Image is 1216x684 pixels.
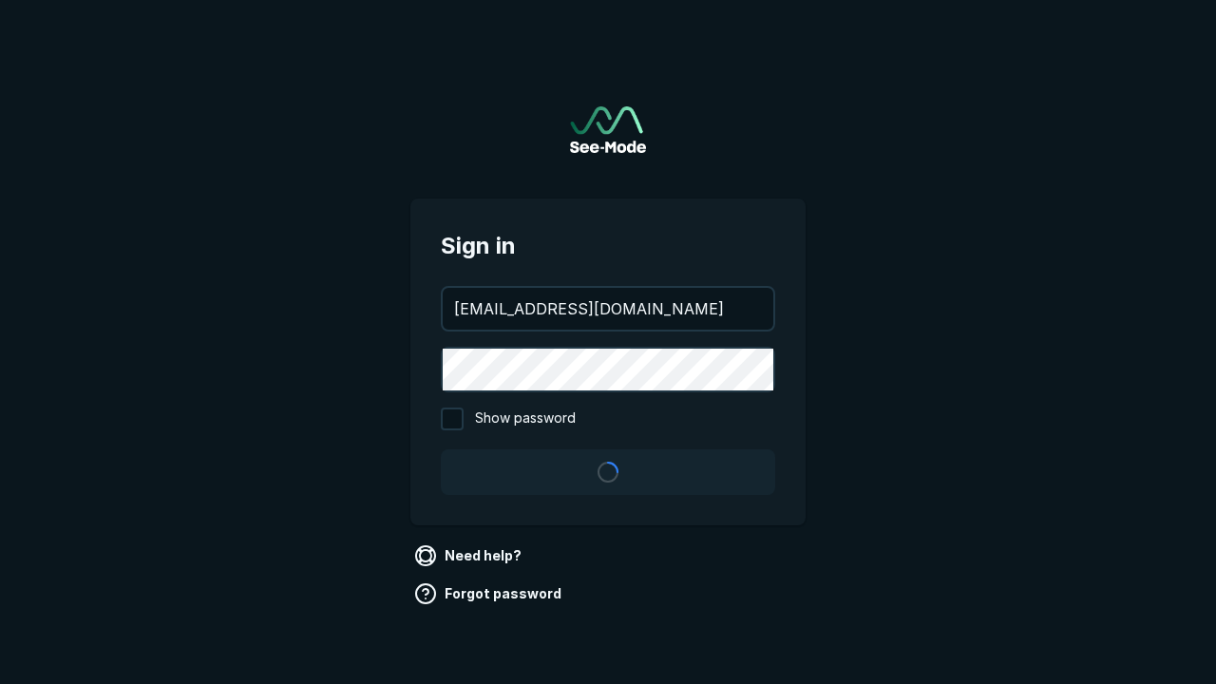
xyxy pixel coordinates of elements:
input: your@email.com [443,288,773,330]
a: Go to sign in [570,106,646,153]
span: Sign in [441,229,775,263]
img: See-Mode Logo [570,106,646,153]
span: Show password [475,408,576,430]
a: Forgot password [410,579,569,609]
a: Need help? [410,541,529,571]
